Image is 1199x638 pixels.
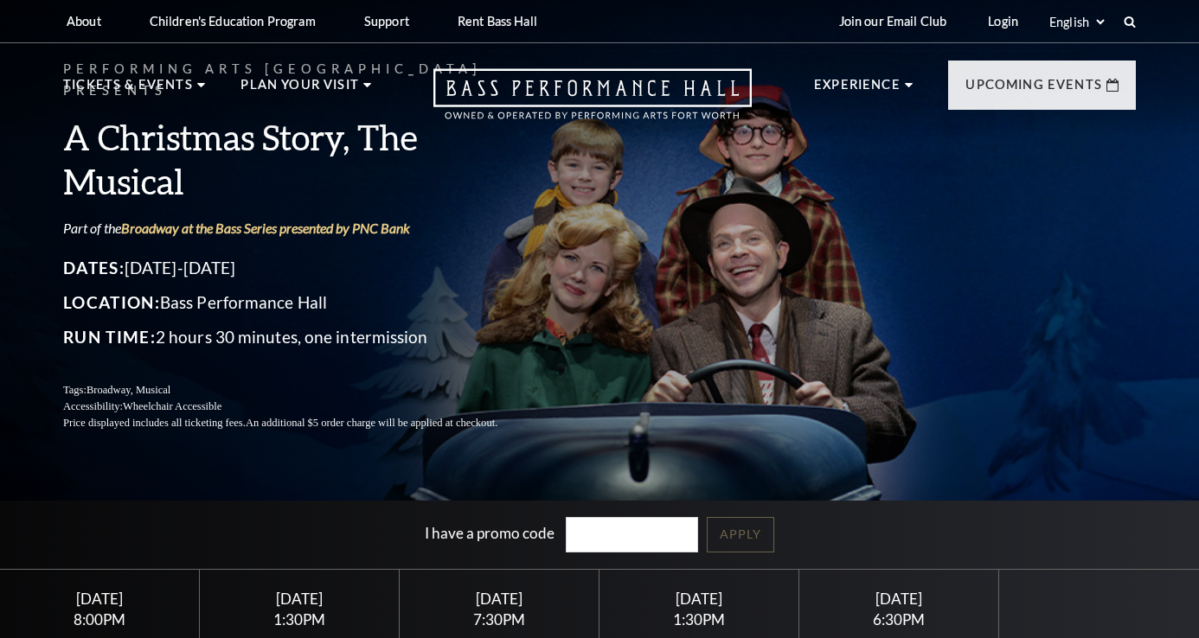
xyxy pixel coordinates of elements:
[21,590,179,608] div: [DATE]
[63,219,539,238] p: Part of the
[221,590,379,608] div: [DATE]
[458,14,537,29] p: Rent Bass Hall
[150,14,316,29] p: Children's Education Program
[820,612,978,627] div: 6:30PM
[67,14,101,29] p: About
[1046,14,1107,30] select: Select:
[63,323,539,351] p: 2 hours 30 minutes, one intermission
[63,292,160,312] span: Location:
[63,258,125,278] span: Dates:
[121,220,410,236] a: Broadway at the Bass Series presented by PNC Bank
[63,74,193,105] p: Tickets & Events
[240,74,359,105] p: Plan Your Visit
[21,612,179,627] div: 8:00PM
[820,590,978,608] div: [DATE]
[123,400,221,412] span: Wheelchair Accessible
[87,384,170,396] span: Broadway, Musical
[63,254,539,282] p: [DATE]-[DATE]
[364,14,409,29] p: Support
[63,415,539,431] p: Price displayed includes all ticketing fees.
[221,612,379,627] div: 1:30PM
[63,382,539,399] p: Tags:
[63,289,539,316] p: Bass Performance Hall
[63,327,156,347] span: Run Time:
[63,115,539,203] h3: A Christmas Story, The Musical
[425,523,555,541] label: I have a promo code
[814,74,901,105] p: Experience
[246,417,497,429] span: An additional $5 order charge will be applied at checkout.
[620,612,779,627] div: 1:30PM
[965,74,1102,105] p: Upcoming Events
[420,590,579,608] div: [DATE]
[620,590,779,608] div: [DATE]
[420,612,579,627] div: 7:30PM
[63,399,539,415] p: Accessibility:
